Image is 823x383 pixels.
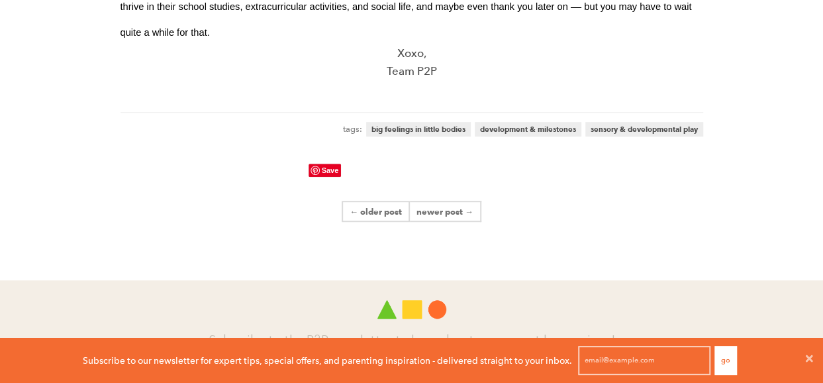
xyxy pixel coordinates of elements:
[578,346,710,375] input: email@example.com
[371,122,465,137] a: Big Feelings in Little Bodies
[342,201,410,222] a: ← Older Post
[121,62,703,80] p: Team P2P
[309,164,342,177] span: Save
[410,201,481,222] a: Newer Post →
[480,122,576,137] a: Development & Milestones
[343,123,362,136] li: Tags:
[377,300,446,318] img: Play 2 Progress logo
[121,164,250,182] iframe: fb:like Facebook Social Plugin
[83,353,572,368] p: Subscribe to our newsletter for expert tips, special offers, and parenting inspiration - delivere...
[258,164,301,177] iframe: X Post Button
[21,332,802,351] h4: Subscribe to the P2P newsletter to hear about our newest happenings!
[121,44,703,62] p: Xoxo,
[591,122,698,137] a: Sensory & Developmental Play
[714,346,737,375] button: Go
